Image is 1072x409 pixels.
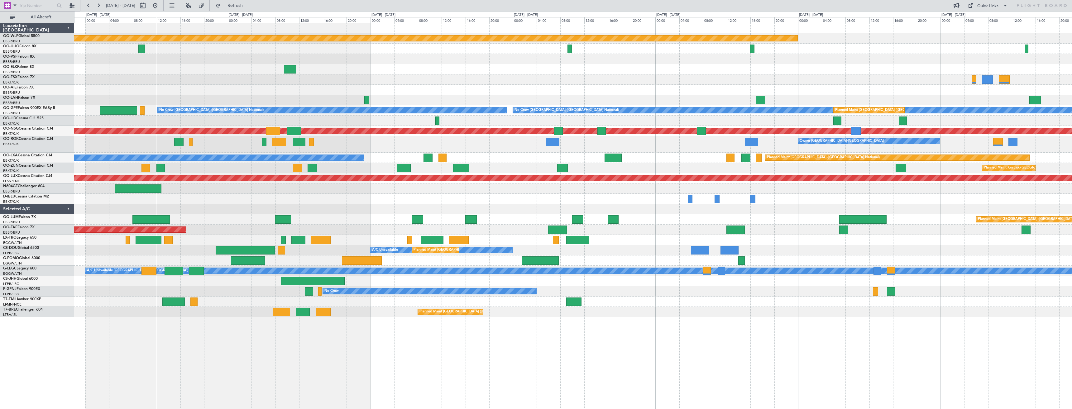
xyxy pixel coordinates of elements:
div: 20:00 [774,17,798,23]
a: OO-AIEFalcon 7X [3,86,34,89]
a: EBBR/BRU [3,111,20,116]
div: 12:00 [442,17,465,23]
a: G-LEGCLegacy 600 [3,267,36,270]
a: EBKT/KJK [3,169,19,173]
a: OO-WLPGlobal 5500 [3,34,40,38]
div: 00:00 [513,17,537,23]
span: LX-TRO [3,236,17,240]
span: OO-LAH [3,96,18,100]
a: EBBR/BRU [3,230,20,235]
div: [DATE] - [DATE] [371,12,395,18]
a: EBBR/BRU [3,220,20,225]
span: [DATE] - [DATE] [106,3,135,8]
a: LFSN/ENC [3,179,20,183]
div: [DATE] - [DATE] [656,12,680,18]
div: [DATE] - [DATE] [86,12,110,18]
div: No Crew [GEOGRAPHIC_DATA] ([GEOGRAPHIC_DATA] National) [159,106,264,115]
a: EBKT/KJK [3,131,19,136]
span: OO-LXA [3,154,18,157]
a: CS-JHHGlobal 6000 [3,277,38,281]
a: EBBR/BRU [3,59,20,64]
div: 16:00 [323,17,347,23]
span: F-GPNJ [3,287,17,291]
div: 08:00 [703,17,727,23]
div: 04:00 [679,17,703,23]
button: Refresh [213,1,250,11]
div: 16:00 [750,17,774,23]
span: G-LEGC [3,267,17,270]
div: [DATE] - [DATE] [941,12,965,18]
div: 12:00 [157,17,180,23]
div: 16:00 [608,17,632,23]
a: D-IBLUCessna Citation M2 [3,195,49,198]
span: OO-WLP [3,34,18,38]
a: T7-BREChallenger 604 [3,308,43,312]
span: OO-ZUN [3,164,19,168]
span: OO-VSF [3,55,17,59]
button: All Aircraft [7,12,68,22]
span: OO-FAE [3,226,17,229]
div: A/C Unavailable [372,245,398,255]
div: Planned Maint [GEOGRAPHIC_DATA] ([GEOGRAPHIC_DATA] National) [767,153,880,162]
a: OO-LXACessna Citation CJ4 [3,154,52,157]
div: Quick Links [977,3,998,9]
a: OO-JIDCessna CJ1 525 [3,117,44,120]
a: EBKT/KJK [3,121,19,126]
div: No Crew [GEOGRAPHIC_DATA] ([GEOGRAPHIC_DATA] National) [514,106,619,115]
div: 00:00 [371,17,394,23]
div: 00:00 [655,17,679,23]
div: 04:00 [537,17,560,23]
a: EGGW/LTN [3,240,22,245]
a: EBKT/KJK [3,199,19,204]
div: 04:00 [822,17,845,23]
div: 16:00 [180,17,204,23]
div: 08:00 [988,17,1012,23]
a: OO-HHOFalcon 8X [3,45,36,48]
div: 04:00 [109,17,133,23]
div: 00:00 [85,17,109,23]
a: OO-ROKCessna Citation CJ4 [3,137,53,141]
div: [DATE] - [DATE] [229,12,253,18]
div: Owner [GEOGRAPHIC_DATA]-[GEOGRAPHIC_DATA] [800,136,884,146]
a: LFPB/LBG [3,251,19,255]
div: [DATE] - [DATE] [799,12,823,18]
div: 08:00 [560,17,584,23]
a: LFPB/LBG [3,292,19,297]
div: Planned Maint Kortrijk-[GEOGRAPHIC_DATA] [984,163,1056,173]
a: EBBR/BRU [3,189,20,194]
a: EGGW/LTN [3,261,22,266]
div: Planned Maint [GEOGRAPHIC_DATA] ([GEOGRAPHIC_DATA] National) [835,106,948,115]
div: 04:00 [251,17,275,23]
a: OO-VSFFalcon 8X [3,55,35,59]
a: OO-FAEFalcon 7X [3,226,35,229]
div: 00:00 [940,17,964,23]
div: 08:00 [845,17,869,23]
span: OO-ROK [3,137,19,141]
a: LFPB/LBG [3,282,19,286]
div: 20:00 [917,17,940,23]
a: CS-DOUGlobal 6500 [3,246,39,250]
a: OO-NSGCessna Citation CJ4 [3,127,53,131]
span: Refresh [222,3,248,8]
span: N604GF [3,184,18,188]
div: 12:00 [1012,17,1036,23]
div: 00:00 [228,17,251,23]
div: 08:00 [275,17,299,23]
a: EBKT/KJK [3,142,19,146]
a: EBBR/BRU [3,101,20,105]
span: G-FOMO [3,256,19,260]
a: EBBR/BRU [3,90,20,95]
div: 08:00 [133,17,156,23]
span: OO-ELK [3,65,17,69]
div: Planned Maint [GEOGRAPHIC_DATA] ([GEOGRAPHIC_DATA]) [414,245,512,255]
span: OO-JID [3,117,16,120]
div: No Crew [324,287,339,296]
div: 04:00 [964,17,988,23]
span: OO-HHO [3,45,19,48]
div: 12:00 [727,17,750,23]
input: Trip Number [19,1,55,10]
a: EBBR/BRU [3,39,20,44]
a: OO-LUXCessna Citation CJ4 [3,174,52,178]
div: 16:00 [893,17,917,23]
a: OO-ELKFalcon 8X [3,65,34,69]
